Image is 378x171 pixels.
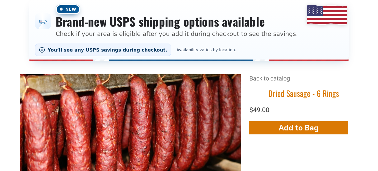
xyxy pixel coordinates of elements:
button: Add to Bag [249,121,348,134]
span: $49.00 [249,106,269,114]
span: Add to Bag [279,123,319,132]
span: You’ll see any USPS savings during checkout. [48,47,167,53]
h3: Brand-new USPS shipping options available [56,14,298,29]
h1: Dried Sausage - 6 Rings [249,88,358,98]
span: Availability varies by location. [175,48,238,52]
span: New [56,4,80,14]
a: Back to catalog [249,75,290,82]
div: Breadcrumbs [249,74,358,88]
p: Check if your area is eligible after you add it during checkout to see the savings. [56,29,298,38]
